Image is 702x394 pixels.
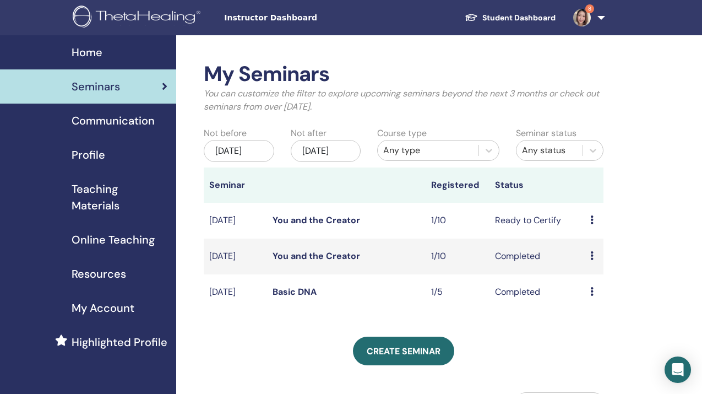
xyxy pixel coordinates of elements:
div: Any type [383,144,473,157]
div: [DATE] [204,140,274,162]
td: 1/10 [426,203,489,239]
a: Basic DNA [273,286,317,298]
span: Create seminar [367,346,440,357]
span: My Account [72,300,134,316]
span: Teaching Materials [72,181,167,214]
td: [DATE] [204,274,267,310]
div: [DATE] [291,140,361,162]
td: 1/10 [426,239,489,274]
th: Registered [426,168,489,203]
td: 1/5 [426,274,489,310]
span: Instructor Dashboard [224,12,389,24]
th: Status [489,168,585,203]
td: Completed [489,274,585,310]
span: Resources [72,266,126,282]
img: default.jpg [573,9,591,26]
td: Completed [489,239,585,274]
a: You and the Creator [273,250,360,262]
td: Ready to Certify [489,203,585,239]
span: Highlighted Profile [72,334,167,350]
td: [DATE] [204,239,267,274]
h2: My Seminars [204,62,603,87]
a: Student Dashboard [456,8,564,28]
a: Create seminar [353,337,454,365]
span: 8 [585,4,594,13]
span: Communication [72,112,155,129]
div: Open Intercom Messenger [665,357,691,383]
img: graduation-cap-white.svg [465,13,478,22]
p: You can customize the filter to explore upcoming seminars beyond the next 3 months or check out s... [204,87,603,114]
span: Seminars [72,78,120,95]
label: Course type [377,127,427,140]
img: logo.png [73,6,204,30]
label: Seminar status [516,127,576,140]
span: Profile [72,147,105,163]
a: You and the Creator [273,214,360,226]
td: [DATE] [204,203,267,239]
label: Not after [291,127,326,140]
div: Any status [522,144,577,157]
span: Home [72,44,102,61]
label: Not before [204,127,247,140]
th: Seminar [204,168,267,203]
span: Online Teaching [72,231,155,248]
